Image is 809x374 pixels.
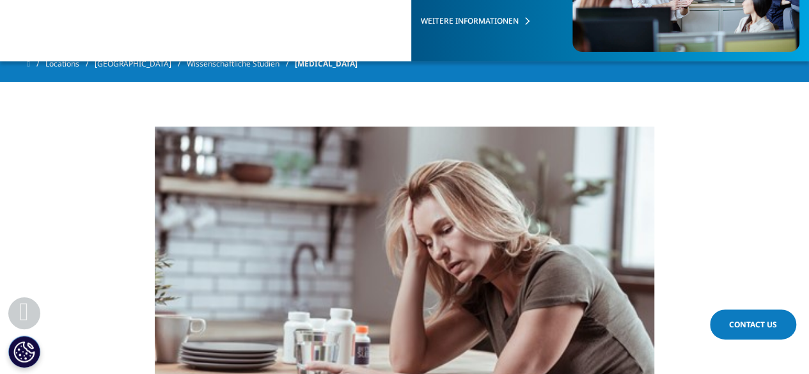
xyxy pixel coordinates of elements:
[8,336,40,368] button: Cookie-Einstellungen
[95,52,187,75] a: [GEOGRAPHIC_DATA]
[710,309,796,339] a: Contact Us
[295,52,357,75] span: [MEDICAL_DATA]
[45,52,95,75] a: Locations
[729,319,777,330] span: Contact Us
[421,15,547,26] a: WEITERE INFORMATIONEN
[187,52,295,75] a: Wissenschaftliche Studien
